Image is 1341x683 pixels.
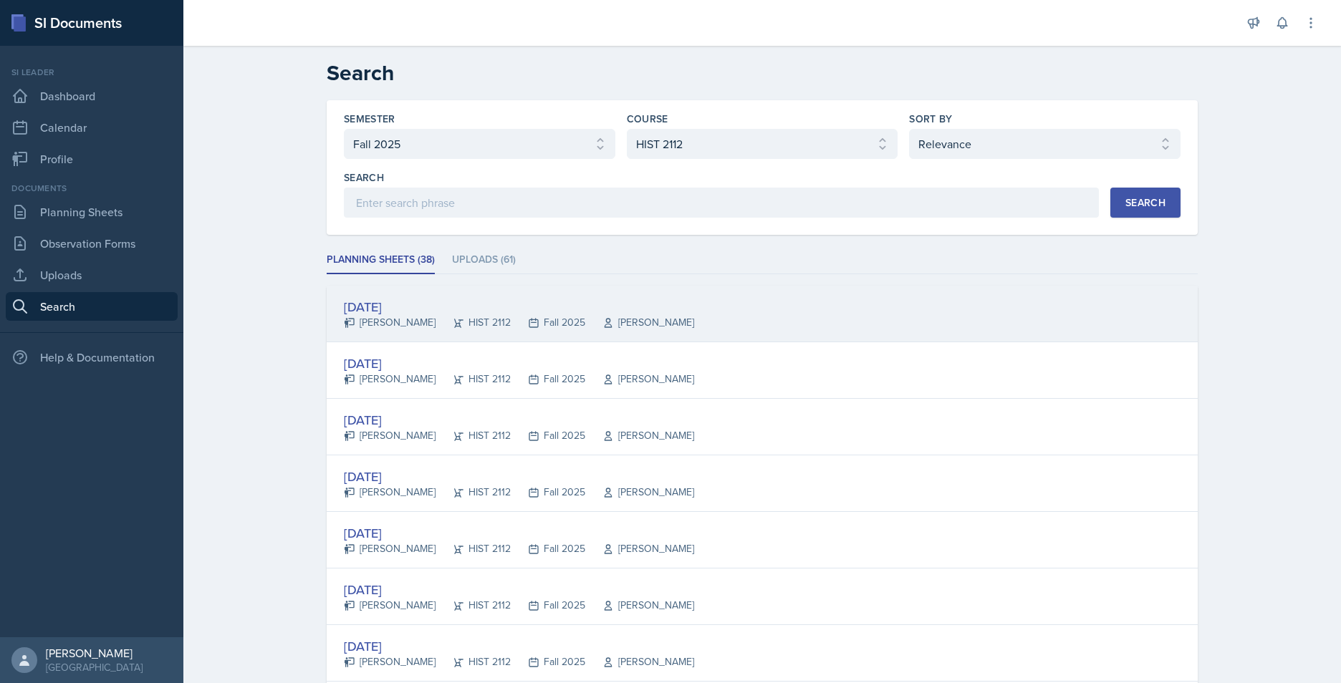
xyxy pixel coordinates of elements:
div: [DATE] [344,636,694,656]
div: Fall 2025 [511,372,585,387]
div: Fall 2025 [511,315,585,330]
div: [PERSON_NAME] [585,654,694,669]
div: [PERSON_NAME] [344,654,436,669]
a: Observation Forms [6,229,178,258]
div: [PERSON_NAME] [585,372,694,387]
a: Dashboard [6,82,178,110]
div: HIST 2112 [436,541,511,556]
div: HIST 2112 [436,598,511,613]
div: HIST 2112 [436,315,511,330]
div: [PERSON_NAME] [585,541,694,556]
div: Help & Documentation [6,343,178,372]
div: Documents [6,182,178,195]
label: Search [344,170,384,185]
div: [PERSON_NAME] [344,315,436,330]
div: [DATE] [344,523,694,543]
div: HIST 2112 [436,654,511,669]
div: [PERSON_NAME] [344,598,436,613]
div: Fall 2025 [511,485,585,500]
div: [DATE] [344,410,694,430]
li: Planning Sheets (38) [327,246,435,274]
input: Enter search phrase [344,188,1099,218]
div: Fall 2025 [511,598,585,613]
div: Search [1125,197,1165,208]
label: Sort By [909,112,952,126]
a: Uploads [6,261,178,289]
div: [PERSON_NAME] [344,428,436,443]
a: Calendar [6,113,178,142]
div: [DATE] [344,467,694,486]
div: [PERSON_NAME] [344,372,436,387]
div: Fall 2025 [511,428,585,443]
div: [PERSON_NAME] [585,598,694,613]
div: [DATE] [344,354,694,373]
div: HIST 2112 [436,372,511,387]
div: [DATE] [344,580,694,599]
div: Fall 2025 [511,654,585,669]
div: [PERSON_NAME] [585,428,694,443]
div: [PERSON_NAME] [344,541,436,556]
div: Fall 2025 [511,541,585,556]
div: HIST 2112 [436,428,511,443]
div: [PERSON_NAME] [585,315,694,330]
div: [GEOGRAPHIC_DATA] [46,660,143,674]
label: Semester [344,112,395,126]
div: [DATE] [344,297,694,316]
label: Course [627,112,668,126]
div: [PERSON_NAME] [46,646,143,660]
div: [PERSON_NAME] [585,485,694,500]
h2: Search [327,60,1198,86]
div: [PERSON_NAME] [344,485,436,500]
li: Uploads (61) [452,246,516,274]
a: Search [6,292,178,321]
div: HIST 2112 [436,485,511,500]
div: Si leader [6,66,178,79]
a: Planning Sheets [6,198,178,226]
button: Search [1110,188,1181,218]
a: Profile [6,145,178,173]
